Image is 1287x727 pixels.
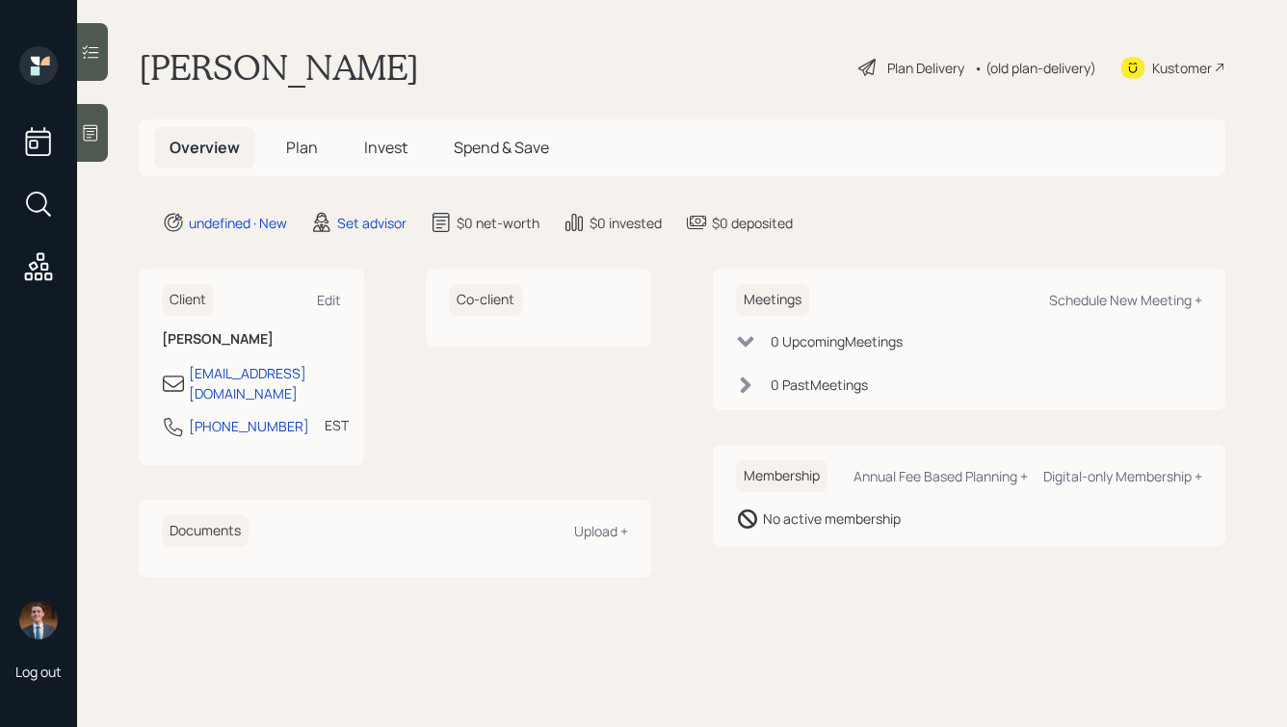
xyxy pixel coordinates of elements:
div: Schedule New Meeting + [1049,291,1202,309]
h6: Membership [736,460,827,492]
h6: Documents [162,515,249,547]
span: Overview [170,137,240,158]
div: 0 Upcoming Meeting s [771,331,903,351]
div: Kustomer [1152,58,1212,78]
div: Edit [317,291,341,309]
span: Invest [364,137,407,158]
div: Log out [15,662,62,681]
h6: [PERSON_NAME] [162,331,341,348]
div: undefined · New [189,213,287,233]
div: Plan Delivery [887,58,964,78]
h6: Co-client [449,284,522,316]
h1: [PERSON_NAME] [139,46,419,89]
div: [PHONE_NUMBER] [189,416,309,436]
div: [EMAIL_ADDRESS][DOMAIN_NAME] [189,363,341,403]
div: Digital-only Membership + [1043,467,1202,485]
div: $0 deposited [712,213,793,233]
h6: Client [162,284,214,316]
span: Plan [286,137,318,158]
div: No active membership [763,508,901,529]
div: 0 Past Meeting s [771,375,868,395]
div: EST [325,415,349,435]
img: hunter_neumayer.jpg [19,601,58,639]
div: Set advisor [337,213,407,233]
div: Annual Fee Based Planning + [854,467,1028,485]
div: Upload + [574,522,628,540]
div: $0 net-worth [457,213,539,233]
h6: Meetings [736,284,809,316]
div: • (old plan-delivery) [974,58,1096,78]
div: $0 invested [590,213,662,233]
span: Spend & Save [454,137,549,158]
